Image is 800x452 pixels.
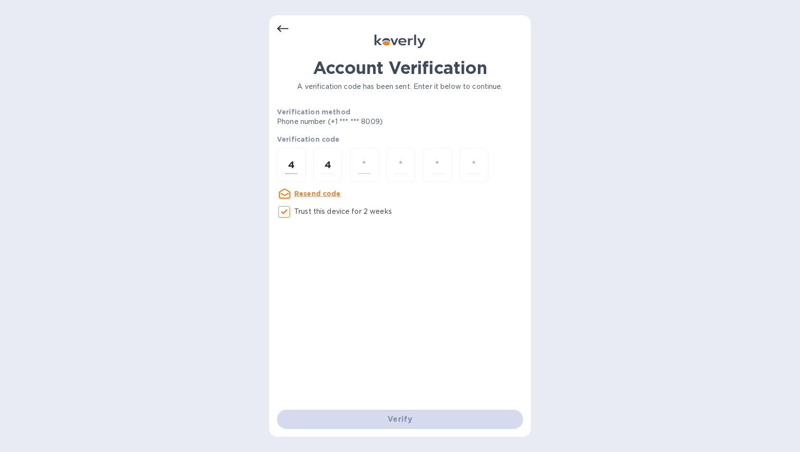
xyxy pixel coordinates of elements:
p: Phone number (+1 *** *** 8009) [277,117,456,127]
p: A verification code has been sent. Enter it below to continue. [277,82,523,92]
u: Resend code [294,190,341,197]
p: Verification code [277,134,523,144]
h1: Account Verification [277,58,523,78]
p: Trust this device for 2 weeks [294,207,392,217]
b: Verification method [277,108,350,116]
